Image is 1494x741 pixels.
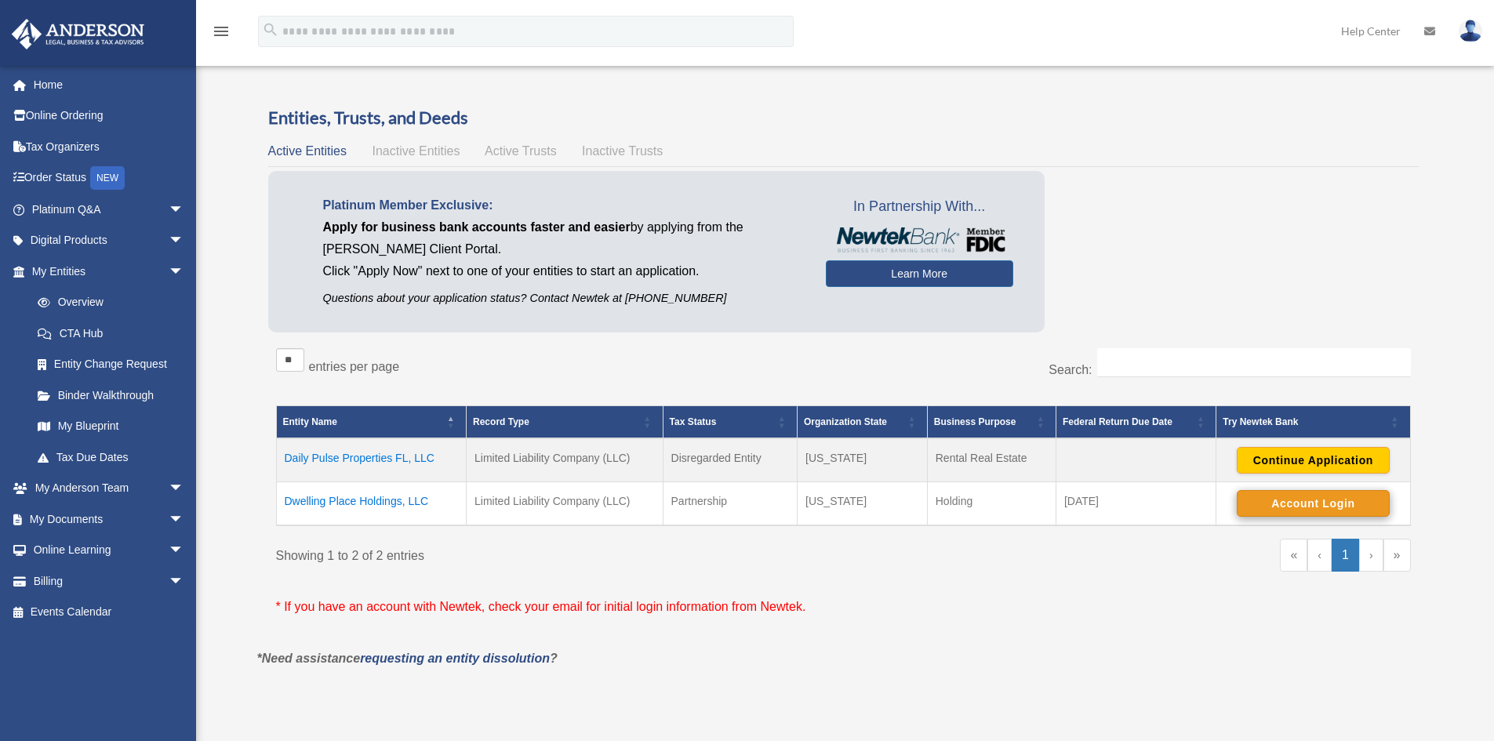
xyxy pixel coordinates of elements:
a: CTA Hub [22,318,200,349]
a: Tax Due Dates [22,441,200,473]
img: Anderson Advisors Platinum Portal [7,19,149,49]
div: Try Newtek Bank [1223,412,1386,431]
label: entries per page [309,360,400,373]
td: Dwelling Place Holdings, LLC [276,482,467,526]
a: My Anderson Teamarrow_drop_down [11,473,208,504]
a: Billingarrow_drop_down [11,565,208,597]
span: In Partnership With... [826,194,1013,220]
td: [DATE] [1056,482,1216,526]
span: Inactive Trusts [582,144,663,158]
label: Search: [1049,363,1092,376]
span: Organization State [804,416,887,427]
td: Daily Pulse Properties FL, LLC [276,438,467,482]
p: Platinum Member Exclusive: [323,194,802,216]
a: First [1280,539,1307,572]
a: Next [1359,539,1383,572]
button: Continue Application [1237,447,1390,474]
p: Click "Apply Now" next to one of your entities to start an application. [323,260,802,282]
a: Overview [22,287,192,318]
a: My Documentsarrow_drop_down [11,503,208,535]
span: arrow_drop_down [169,535,200,567]
span: arrow_drop_down [169,473,200,505]
td: Limited Liability Company (LLC) [467,482,663,526]
td: Disregarded Entity [663,438,798,482]
a: My Blueprint [22,411,200,442]
a: Home [11,69,208,100]
span: Entity Name [283,416,337,427]
a: Last [1383,539,1411,572]
a: Previous [1307,539,1332,572]
a: Learn More [826,260,1013,287]
i: search [262,21,279,38]
p: * If you have an account with Newtek, check your email for initial login information from Newtek. [276,596,1411,618]
a: Order StatusNEW [11,162,208,194]
td: Holding [927,482,1056,526]
span: Active Entities [268,144,347,158]
em: *Need assistance ? [257,652,558,665]
th: Record Type: Activate to sort [467,406,663,439]
th: Entity Name: Activate to invert sorting [276,406,467,439]
span: Inactive Entities [372,144,460,158]
p: by applying from the [PERSON_NAME] Client Portal. [323,216,802,260]
button: Account Login [1237,490,1390,517]
span: Business Purpose [934,416,1016,427]
a: Events Calendar [11,597,208,628]
a: Digital Productsarrow_drop_down [11,225,208,256]
i: menu [212,22,231,41]
span: Tax Status [670,416,717,427]
span: Record Type [473,416,529,427]
a: My Entitiesarrow_drop_down [11,256,200,287]
th: Try Newtek Bank : Activate to sort [1216,406,1410,439]
h3: Entities, Trusts, and Deeds [268,106,1419,130]
a: Entity Change Request [22,349,200,380]
td: Limited Liability Company (LLC) [467,438,663,482]
a: Tax Organizers [11,131,208,162]
div: Showing 1 to 2 of 2 entries [276,539,832,567]
span: arrow_drop_down [169,565,200,598]
a: requesting an entity dissolution [360,652,550,665]
a: menu [212,27,231,41]
span: Apply for business bank accounts faster and easier [323,220,631,234]
span: Federal Return Due Date [1063,416,1172,427]
a: Platinum Q&Aarrow_drop_down [11,194,208,225]
th: Organization State: Activate to sort [798,406,928,439]
a: Binder Walkthrough [22,380,200,411]
td: [US_STATE] [798,438,928,482]
th: Business Purpose: Activate to sort [927,406,1056,439]
p: Questions about your application status? Contact Newtek at [PHONE_NUMBER] [323,289,802,308]
td: Rental Real Estate [927,438,1056,482]
a: Account Login [1237,496,1390,509]
span: arrow_drop_down [169,503,200,536]
td: Partnership [663,482,798,526]
a: 1 [1332,539,1359,572]
a: Online Learningarrow_drop_down [11,535,208,566]
th: Tax Status: Activate to sort [663,406,798,439]
span: arrow_drop_down [169,194,200,226]
img: User Pic [1459,20,1482,42]
th: Federal Return Due Date: Activate to sort [1056,406,1216,439]
img: NewtekBankLogoSM.png [834,227,1005,252]
span: arrow_drop_down [169,225,200,257]
span: Active Trusts [485,144,557,158]
a: Online Ordering [11,100,208,132]
td: [US_STATE] [798,482,928,526]
span: arrow_drop_down [169,256,200,288]
div: NEW [90,166,125,190]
